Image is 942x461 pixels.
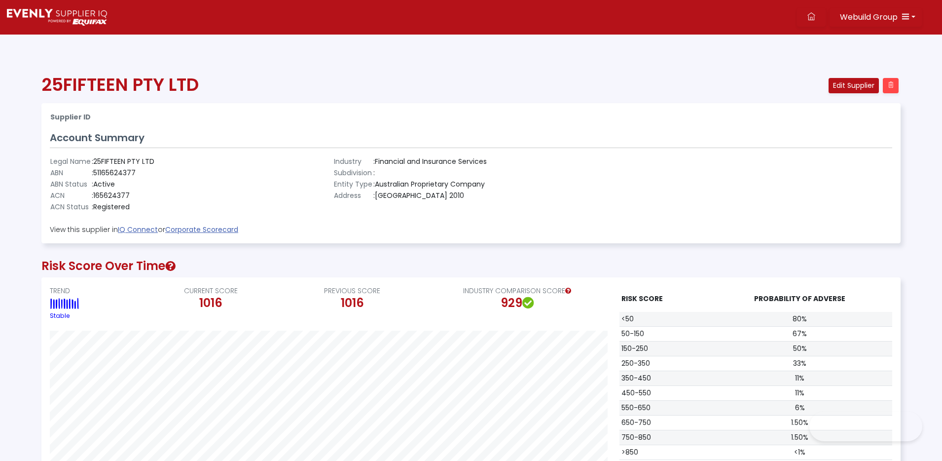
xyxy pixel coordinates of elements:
[41,72,199,97] span: 25FIFTEEN PTY LTD
[619,312,708,327] td: <50
[92,202,93,212] span: :
[707,430,892,445] td: 1.50%
[373,179,375,189] span: :
[619,286,708,312] th: RISK SCORE
[707,371,892,385] td: 11%
[118,225,158,234] a: IQ Connect
[373,191,375,200] span: :
[50,190,91,201] td: ACN
[333,179,373,190] td: Entity Type
[91,179,155,190] td: Active
[286,296,419,310] h2: 1016
[619,341,708,356] td: 150-250
[286,286,419,296] p: PREVIOUS SCORE
[91,190,155,201] td: 165624377
[707,286,892,312] th: PROBABILITY OF ADVERSE
[707,312,892,327] td: 80%
[92,156,93,166] span: :
[830,8,922,27] button: Webuild Group
[707,326,892,341] td: 67%
[619,356,708,371] td: 250-350
[91,201,155,213] td: Registered
[619,371,708,385] td: 350-450
[619,326,708,341] td: 50-150
[707,400,892,415] td: 6%
[50,179,91,190] td: ABN Status
[619,385,708,400] td: 450-550
[50,201,91,213] td: ACN Status
[50,167,91,179] td: ABN
[165,225,238,234] a: Corporate Scorecard
[144,286,278,296] p: CURRENT SCORE
[427,286,607,296] p: INDUSTRY COMPARISON SCORE
[50,286,136,296] p: TREND
[50,225,892,235] p: View this supplier in or
[92,179,93,189] span: :
[707,385,892,400] td: 11%
[92,191,93,200] span: :
[373,190,487,201] td: [GEOGRAPHIC_DATA] 2010
[619,445,708,460] td: >850
[373,179,487,190] td: Australian Proprietary Company
[91,156,155,167] td: 25FIFTEEN PTY LTD
[829,78,879,93] button: Edit Supplier
[91,167,155,179] td: 51165624377
[373,168,375,178] span: :
[144,296,278,310] h2: 1016
[333,156,373,167] td: Industry
[92,168,93,178] span: :
[50,298,79,309] img: stable.75ddb8f0.svg
[840,11,898,23] span: Webuild Group
[619,400,708,415] td: 550-650
[333,190,373,201] td: Address
[619,430,708,445] td: 750-850
[809,412,922,441] iframe: Toggle Customer Support
[707,445,892,460] td: <1%
[619,415,708,430] td: 650-750
[373,156,375,166] span: :
[707,415,892,430] td: 1.50%
[41,259,901,273] h2: Risk Score Over Time
[373,156,487,167] td: Financial and Insurance Services
[50,132,892,144] h3: Account Summary
[707,341,892,356] td: 50%
[50,112,608,123] th: Supplier ID
[707,356,892,371] td: 33%
[333,167,373,179] td: Subdivision
[50,311,70,320] small: Stable
[50,156,91,167] td: Legal Name
[7,9,107,26] img: Supply Predict
[427,296,607,310] div: 929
